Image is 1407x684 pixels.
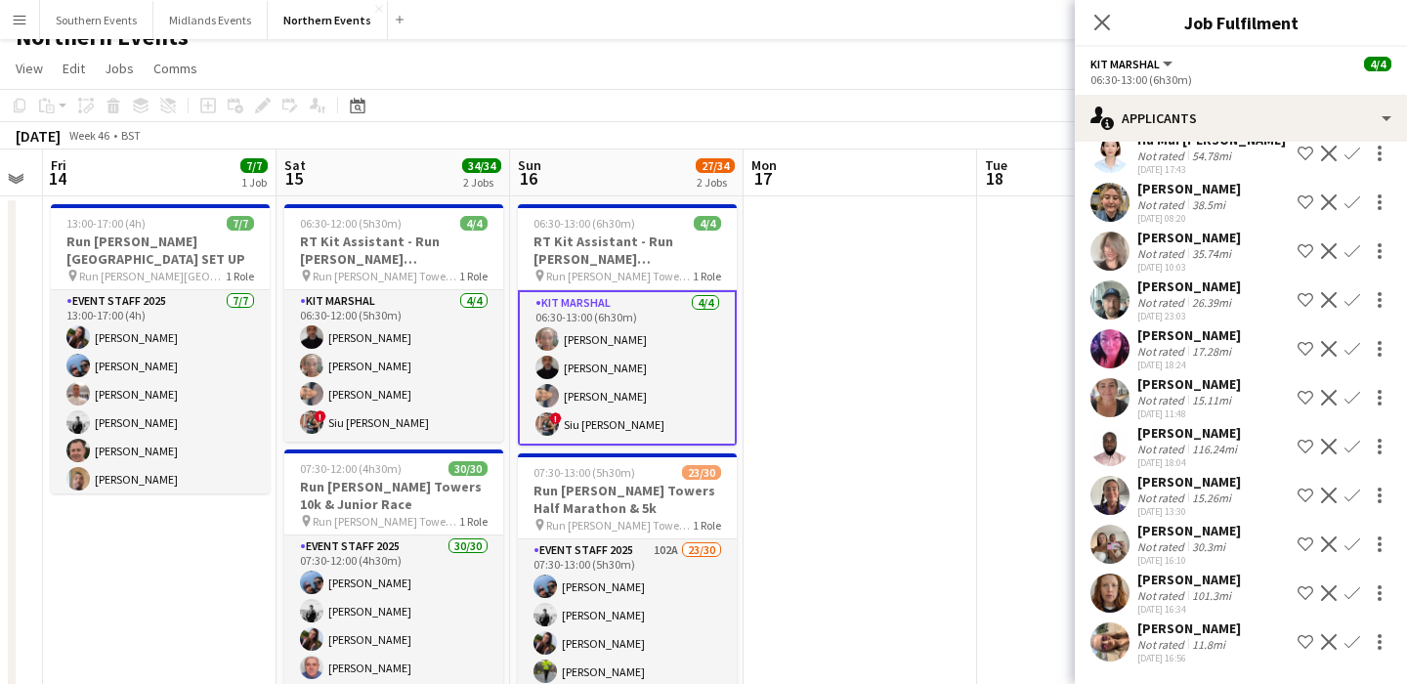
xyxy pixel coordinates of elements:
span: 16 [515,167,541,190]
div: Not rated [1137,588,1188,603]
div: 06:30-13:00 (6h30m)4/4RT Kit Assistant - Run [PERSON_NAME][GEOGRAPHIC_DATA] Half Marathon & 5k Ru... [518,204,737,446]
div: [DATE] 11:48 [1137,407,1241,420]
div: [DATE] 08:20 [1137,212,1241,225]
a: Edit [55,56,93,81]
div: [DATE] 16:34 [1137,603,1241,616]
span: Tue [985,156,1007,174]
span: 14 [48,167,66,190]
div: 38.5mi [1188,197,1229,212]
span: Sun [518,156,541,174]
h3: RT Kit Assistant - Run [PERSON_NAME][GEOGRAPHIC_DATA] Half Marathon & 5k [518,233,737,268]
div: 15.26mi [1188,491,1235,505]
span: 15 [281,167,306,190]
div: 15.11mi [1188,393,1235,407]
app-card-role: Kit Marshal4/406:30-12:00 (5h30m)[PERSON_NAME][PERSON_NAME][PERSON_NAME]!Siu [PERSON_NAME] [284,290,503,442]
div: Not rated [1137,246,1188,261]
a: Comms [146,56,205,81]
div: Not rated [1137,539,1188,554]
div: [DATE] 10:03 [1137,261,1241,274]
div: [PERSON_NAME] [1137,473,1241,491]
span: 34/34 [462,158,501,173]
div: 26.39mi [1188,295,1235,310]
button: Kit Marshal [1090,57,1175,71]
span: 1 Role [459,269,488,283]
div: [PERSON_NAME] [1137,620,1241,637]
div: [DATE] 18:24 [1137,359,1241,371]
div: [PERSON_NAME] [1137,571,1241,588]
div: 06:30-12:00 (5h30m)4/4RT Kit Assistant - Run [PERSON_NAME][GEOGRAPHIC_DATA] 10k & Junior Race Run... [284,204,503,442]
span: 1 Role [693,518,721,533]
h3: Run [PERSON_NAME] Towers Half Marathon & 5k [518,482,737,517]
span: 4/4 [1364,57,1391,71]
div: [DATE] 23:03 [1137,310,1241,322]
span: 06:30-13:00 (6h30m) [533,216,635,231]
span: Sat [284,156,306,174]
span: 17 [748,167,777,190]
div: [DATE] 16:56 [1137,652,1241,664]
span: Mon [751,156,777,174]
div: 2 Jobs [697,175,734,190]
div: 116.24mi [1188,442,1241,456]
h3: RT Kit Assistant - Run [PERSON_NAME][GEOGRAPHIC_DATA] 10k & Junior Race [284,233,503,268]
span: 30/30 [448,461,488,476]
span: 06:30-12:00 (5h30m) [300,216,402,231]
span: View [16,60,43,77]
div: 17.28mi [1188,344,1235,359]
div: 54.78mi [1188,149,1235,163]
span: Fri [51,156,66,174]
div: BST [121,128,141,143]
span: Jobs [105,60,134,77]
div: Not rated [1137,197,1188,212]
span: Run [PERSON_NAME][GEOGRAPHIC_DATA] SET UP [79,269,226,283]
div: 1 Job [241,175,267,190]
span: Week 46 [64,128,113,143]
span: Comms [153,60,197,77]
span: 7/7 [227,216,254,231]
div: [PERSON_NAME] [1137,424,1241,442]
h3: Job Fulfilment [1075,10,1407,35]
div: Applicants [1075,95,1407,142]
div: 35.74mi [1188,246,1235,261]
div: Not rated [1137,491,1188,505]
button: Northern Events [268,1,388,39]
div: Not rated [1137,344,1188,359]
div: Not rated [1137,442,1188,456]
div: [DATE] 16:10 [1137,554,1241,567]
div: 06:30-13:00 (6h30m) [1090,72,1391,87]
span: 07:30-12:00 (4h30m) [300,461,402,476]
span: 27/34 [696,158,735,173]
span: Run [PERSON_NAME] Towers 10k & Junior Race [313,269,459,283]
app-job-card: 13:00-17:00 (4h)7/7Run [PERSON_NAME][GEOGRAPHIC_DATA] SET UP Run [PERSON_NAME][GEOGRAPHIC_DATA] S... [51,204,270,493]
div: [PERSON_NAME] [1137,229,1241,246]
div: 2 Jobs [463,175,500,190]
div: [PERSON_NAME] [1137,522,1241,539]
span: 1 Role [693,269,721,283]
button: Midlands Events [153,1,268,39]
div: [DATE] [16,126,61,146]
h3: Run [PERSON_NAME][GEOGRAPHIC_DATA] SET UP [51,233,270,268]
div: Not rated [1137,393,1188,407]
div: 101.3mi [1188,588,1235,603]
span: 1 Role [459,514,488,529]
div: [PERSON_NAME] [1137,180,1241,197]
span: 4/4 [460,216,488,231]
div: Not rated [1137,637,1188,652]
span: ! [315,410,326,422]
div: [PERSON_NAME] [1137,326,1241,344]
app-card-role: Kit Marshal4/406:30-13:00 (6h30m)[PERSON_NAME][PERSON_NAME][PERSON_NAME]!Siu [PERSON_NAME] [518,290,737,446]
span: 4/4 [694,216,721,231]
div: 11.8mi [1188,637,1229,652]
span: Run [PERSON_NAME] Towers 10k & Junior Race [313,514,459,529]
div: Not rated [1137,149,1188,163]
span: Run [PERSON_NAME] Towers Half Marathon & 5k [546,518,693,533]
div: [PERSON_NAME] [1137,375,1241,393]
span: 23/30 [682,465,721,480]
a: View [8,56,51,81]
a: Jobs [97,56,142,81]
div: 30.3mi [1188,539,1229,554]
div: [PERSON_NAME] [1137,278,1241,295]
span: 1 Role [226,269,254,283]
div: [DATE] 18:04 [1137,456,1241,469]
span: 7/7 [240,158,268,173]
